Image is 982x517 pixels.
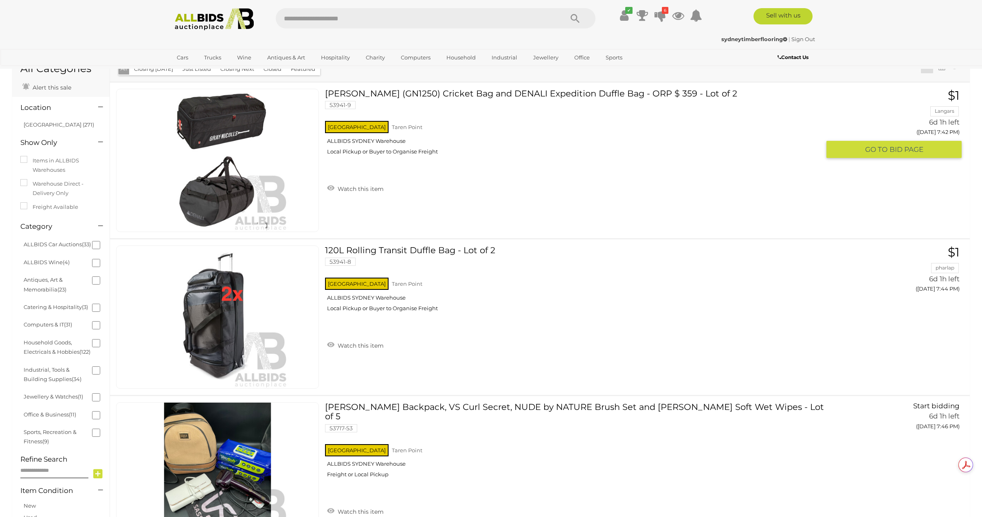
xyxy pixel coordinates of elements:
button: Closing Next [215,63,259,75]
button: GO TOBID PAGE [826,141,962,158]
button: Closed [259,63,286,75]
span: (4) [63,259,70,265]
span: (23) [57,286,66,293]
button: Just Listed [178,63,216,75]
span: (9) [42,438,49,445]
span: Watch this item [336,185,384,193]
a: Jewellery [528,51,564,64]
a: [GEOGRAPHIC_DATA] [171,64,240,78]
span: Alert this sale [31,84,71,91]
a: $1 pharlap 6d 1h left ([DATE] 7:44 PM) [833,245,962,296]
button: Search [555,8,595,28]
h4: Show Only [20,139,86,147]
span: Watch this item [336,508,384,515]
a: Watch this item [325,182,386,194]
a: [PERSON_NAME] (GN1250) Cricket Bag and DENALI Expedition Duffle Bag - ORP $ 359 - Lot of 2 53941-... [331,89,820,161]
a: Sports [600,51,628,64]
a: Sports, Recreation & Fitness(9) [24,429,77,445]
a: ALLBIDS Wine(4) [24,259,70,265]
a: Office [569,51,595,64]
img: 53941-9a.jpeg [146,89,289,232]
a: $1 Langars 6d 1h left ([DATE] 7:42 PM) GO TOBID PAGE [833,89,962,159]
a: Alert this sale [20,81,73,93]
h1: All Categories [20,63,101,74]
h4: Location [20,104,86,112]
button: Featured [286,63,320,75]
a: Sell with us [754,8,813,24]
a: Catering & Hospitality(3) [24,304,88,310]
a: Charity [360,51,390,64]
span: (11) [69,411,76,418]
a: New [24,502,36,509]
span: Start bidding [913,402,960,410]
a: Office & Business(11) [24,411,76,418]
a: Watch this item [325,505,386,517]
a: Cars [171,51,193,64]
a: Wine [232,51,257,64]
span: Watch this item [336,342,384,349]
span: (1) [78,393,83,400]
a: Hospitality [316,51,355,64]
a: Computers [395,51,436,64]
h4: Category [20,223,86,230]
button: Closing [DATE] [129,63,178,75]
a: Industrial, Tools & Building Supplies(34) [24,366,81,382]
a: Industrial [486,51,523,64]
h4: Refine Search [20,456,108,463]
span: (34) [72,376,81,382]
label: Warehouse Direct - Delivery Only [20,179,101,198]
span: $1 [948,88,960,103]
img: 53941-8a.jpeg [146,246,289,388]
a: 120L Rolling Transit Duffle Bag - Lot of 2 53941-8 [GEOGRAPHIC_DATA] Taren Point ALLBIDS SYDNEY W... [331,245,820,318]
h4: Item Condition [20,487,86,495]
span: $1 [948,245,960,260]
a: Computers & IT(31) [24,321,72,328]
a: Watch this item [325,339,386,351]
a: [GEOGRAPHIC_DATA] (271) [24,121,94,128]
a: Trucks [199,51,226,64]
span: (31) [64,321,72,328]
strong: sydneytimberflooring [721,36,787,42]
i: 6 [662,7,668,14]
i: ✔ [625,7,633,14]
a: ✔ [618,8,631,23]
a: Contact Us [778,53,811,62]
label: Items in ALLBIDS Warehouses [20,156,101,175]
span: | [789,36,790,42]
a: sydneytimberflooring [721,36,789,42]
a: Jewellery & Watches(1) [24,393,83,400]
a: Antiques & Art [262,51,310,64]
a: ALLBIDS Car Auctions(33) [24,241,91,248]
b: Contact Us [778,54,808,60]
a: Antiques, Art & Memorabilia(23) [24,276,66,292]
a: 6 [654,8,666,23]
a: Sign Out [791,36,815,42]
span: GO TO [865,145,890,154]
span: (122) [79,348,90,355]
a: Household Goods, Electricals & Hobbies(122) [24,339,90,355]
a: Start bidding 6d 1h left ([DATE] 7:46 PM) [833,402,962,434]
img: Allbids.com.au [170,8,259,31]
span: BID PAGE [890,145,923,154]
label: Freight Available [20,202,78,212]
span: (33) [82,241,91,248]
a: Household [441,51,481,64]
span: (3) [82,304,88,310]
a: [PERSON_NAME] Backpack, VS Curl Secret, NUDE by NATURE Brush Set and [PERSON_NAME] Soft Wet Wipes... [331,402,820,484]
